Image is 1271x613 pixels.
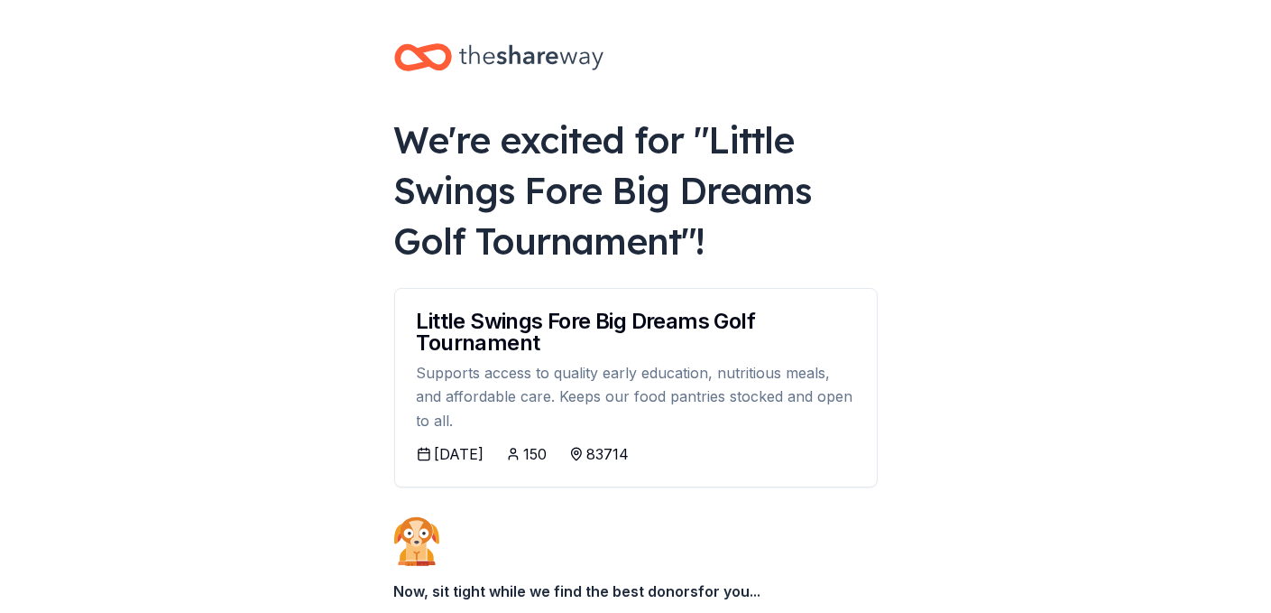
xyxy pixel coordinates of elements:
[394,573,878,609] div: Now, sit tight while we find the best donors for you...
[524,443,548,465] div: 150
[394,115,878,266] div: We're excited for " Little Swings Fore Big Dreams Golf Tournament "!
[417,311,855,354] div: Little Swings Fore Big Dreams Golf Tournament
[394,516,439,565] img: Dog waiting patiently
[417,361,855,432] div: Supports access to quality early education, nutritious meals, and affordable care. Keeps our food...
[587,443,630,465] div: 83714
[435,443,484,465] div: [DATE]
